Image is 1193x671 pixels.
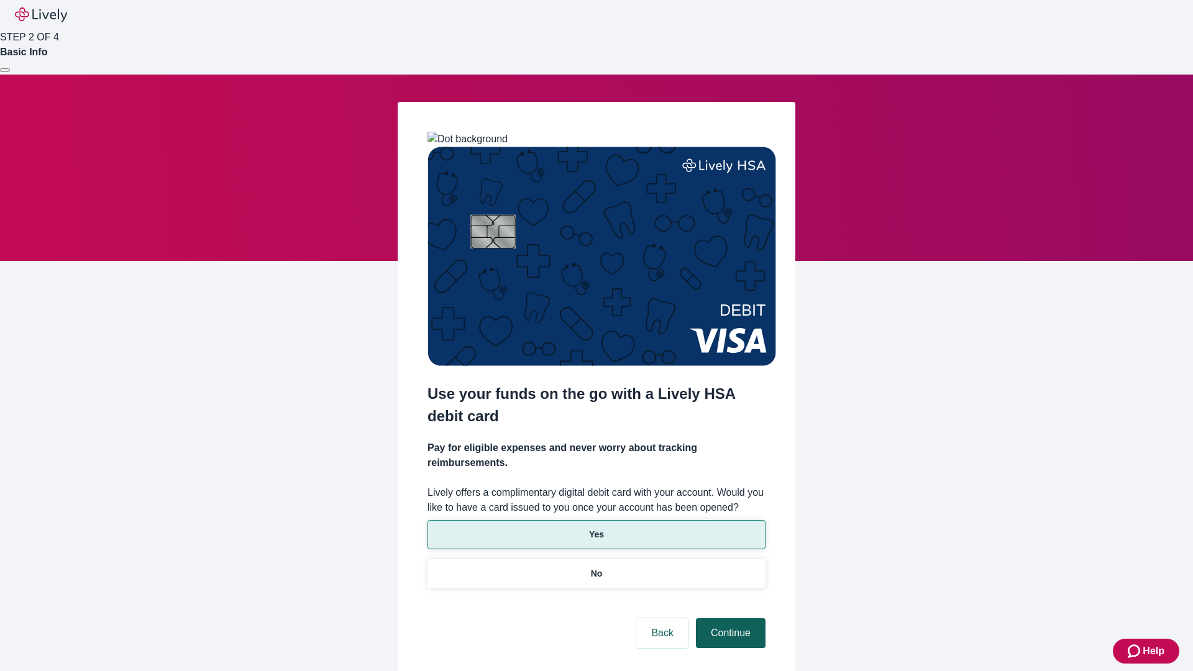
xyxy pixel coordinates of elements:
[427,132,508,147] img: Dot background
[591,567,603,580] p: No
[1143,644,1164,659] span: Help
[427,485,766,515] label: Lively offers a complimentary digital debit card with your account. Would you like to have a card...
[1128,644,1143,659] svg: Zendesk support icon
[1113,639,1179,664] button: Zendesk support iconHelp
[636,618,688,648] button: Back
[427,147,776,366] img: Debit card
[15,7,67,22] img: Lively
[427,383,766,427] h2: Use your funds on the go with a Lively HSA debit card
[427,520,766,549] button: Yes
[696,618,766,648] button: Continue
[427,440,766,470] h4: Pay for eligible expenses and never worry about tracking reimbursements.
[427,559,766,588] button: No
[589,528,604,541] p: Yes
